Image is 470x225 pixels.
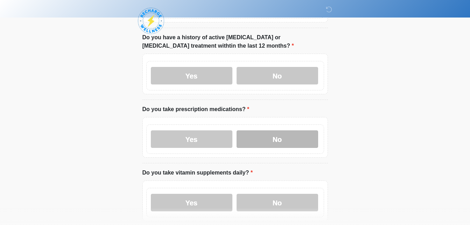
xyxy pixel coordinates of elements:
label: No [237,67,318,84]
label: Do you have a history of active [MEDICAL_DATA] or [MEDICAL_DATA] treatment withtin the last 12 mo... [142,33,328,50]
label: No [237,194,318,211]
label: Yes [151,130,232,148]
label: Yes [151,67,232,84]
label: Yes [151,194,232,211]
label: Do you take vitamin supplements daily? [142,169,253,177]
img: Recharge Wellness LLC Logo [135,5,167,36]
label: No [237,130,318,148]
label: Do you take prescription medications? [142,105,250,114]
